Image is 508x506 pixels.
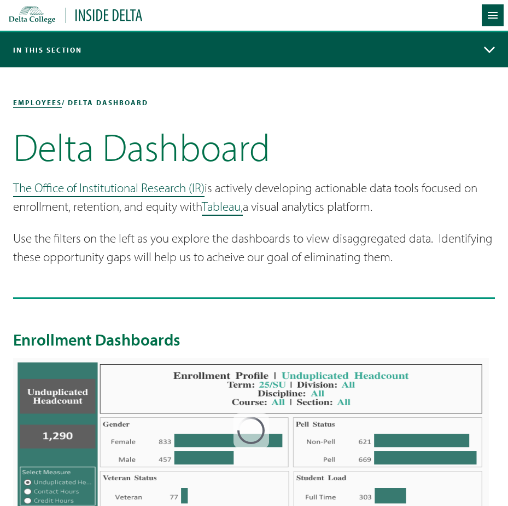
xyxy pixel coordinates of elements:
[202,198,243,214] a: Tableau,
[13,129,495,165] h1: Delta Dashboard
[62,98,148,107] span: / Delta Dashboard
[13,98,62,107] a: employees
[13,179,495,216] p: is actively developing actionable data tools focused on enrollment, retention, and equity with a ...
[13,180,205,196] a: The Office of Institutional Research (IR)
[13,229,495,267] p: Use the filters on the left as you explore the dashboards to view disaggregated data. Identifying...
[13,330,495,349] h2: Enrollment Dashboards
[232,412,270,449] svg: Loading...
